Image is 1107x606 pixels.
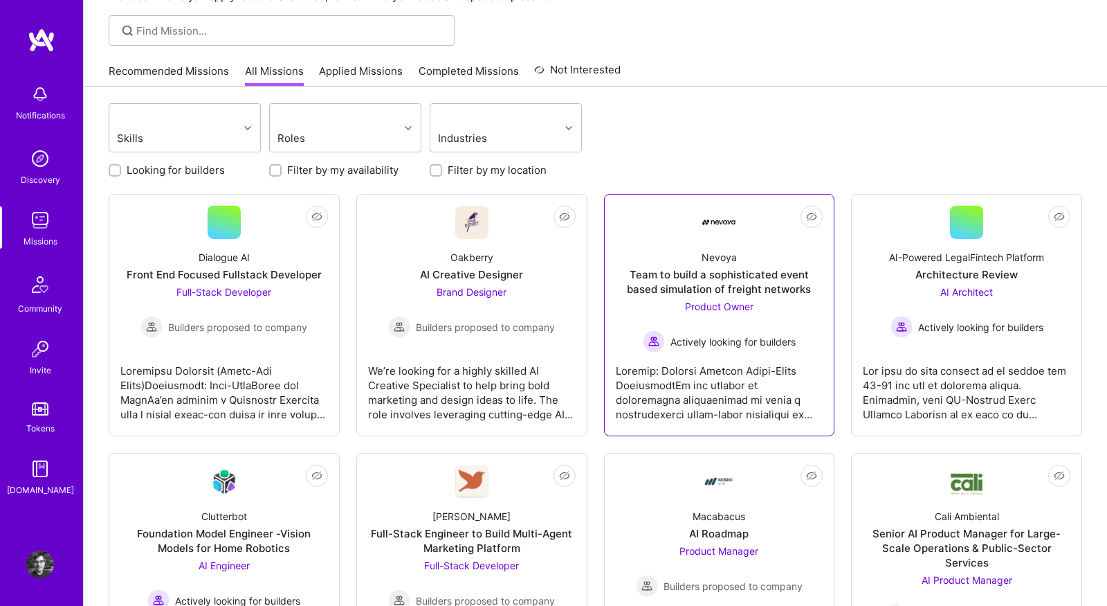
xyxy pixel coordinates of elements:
[127,267,322,282] div: Front End Focused Fullstack Developer
[702,465,735,498] img: Company Logo
[419,64,519,87] a: Completed Missions
[922,574,1012,586] span: AI Product Manager
[863,526,1070,570] div: Senior AI Product Manager for Large-Scale Operations & Public-Sector Services
[806,470,817,481] i: icon EyeClosed
[120,23,136,39] i: icon SearchGrey
[685,301,753,312] span: Product Owner
[1054,211,1065,222] i: icon EyeClosed
[689,526,749,541] div: AI Roadmap
[643,330,665,353] img: Actively looking for builders
[915,267,1018,282] div: Architecture Review
[616,267,823,296] div: Team to build a sophisticated event based simulation of freight networks
[616,353,823,422] div: Loremip: Dolorsi Ametcon Adipi-Elits DoeiusmodtEm inc utlabor et doloremagna aliquaenimad mi veni...
[319,64,403,87] a: Applied Missions
[679,545,758,557] span: Product Manager
[24,234,57,249] div: Missions
[702,220,735,225] img: Company Logo
[448,163,547,177] label: Filter by my location
[416,320,555,335] span: Builders proposed to company
[18,301,62,316] div: Community
[863,353,1070,422] div: Lor ipsu do sita consect ad el seddoe tem 43-91 inc utl et dolorema aliqua. Enimadmin, veni QU-No...
[208,465,241,498] img: Company Logo
[432,509,511,524] div: [PERSON_NAME]
[534,62,621,87] a: Not Interested
[311,470,322,481] i: icon EyeClosed
[113,128,191,148] div: Skills
[806,211,817,222] i: icon EyeClosed
[890,316,913,338] img: Actively looking for builders
[32,402,48,416] img: tokens
[918,320,1043,335] span: Actively looking for builders
[28,28,55,53] img: logo
[24,268,57,301] img: Community
[26,551,54,578] img: User Avatar
[120,526,328,555] div: Foundation Model Engineer -Vision Models for Home Robotics
[23,551,57,578] a: User Avatar
[274,128,352,148] div: Roles
[26,335,54,363] img: Invite
[127,163,225,177] label: Looking for builders
[863,206,1070,425] a: AI-Powered LegalFintech PlatformArchitecture ReviewAI Architect Actively looking for buildersActi...
[26,421,55,436] div: Tokens
[26,455,54,483] img: guide book
[693,509,745,524] div: Macabacus
[199,250,250,265] div: Dialogue AI
[120,206,328,425] a: Dialogue AIFront End Focused Fullstack DeveloperFull-Stack Developer Builders proposed to company...
[201,509,247,524] div: Clutterbot
[940,286,993,298] span: AI Architect
[450,250,493,265] div: Oakberry
[7,483,74,497] div: [DOMAIN_NAME]
[424,560,519,571] span: Full-Stack Developer
[388,316,410,338] img: Builders proposed to company
[30,363,51,377] div: Invite
[26,206,54,234] img: teamwork
[434,128,524,148] div: Industries
[437,286,506,298] span: Brand Designer
[1054,470,1065,481] i: icon EyeClosed
[405,125,412,132] i: icon Chevron
[636,575,658,597] img: Builders proposed to company
[664,579,803,594] span: Builders proposed to company
[368,206,576,425] a: Company LogoOakberryAI Creative DesignerBrand Designer Builders proposed to companyBuilders propo...
[21,172,60,187] div: Discovery
[455,465,488,498] img: Company Logo
[565,125,572,132] i: icon Chevron
[199,560,250,571] span: AI Engineer
[950,467,983,496] img: Company Logo
[140,316,163,338] img: Builders proposed to company
[287,163,399,177] label: Filter by my availability
[120,353,328,422] div: Loremipsu Dolorsit (Ametc-Adi Elits)Doeiusmodt: Inci-UtlaBoree dol MagnAa’en adminim v Quisnostr ...
[702,250,737,265] div: Nevoya
[368,526,576,555] div: Full-Stack Engineer to Build Multi-Agent Marketing Platform
[168,320,307,335] span: Builders proposed to company
[889,250,1044,265] div: AI-Powered LegalFintech Platform
[670,335,796,349] span: Actively looking for builders
[311,211,322,222] i: icon EyeClosed
[244,125,251,132] i: icon Chevron
[455,206,488,239] img: Company Logo
[559,470,570,481] i: icon EyeClosed
[420,267,523,282] div: AI Creative Designer
[176,286,271,298] span: Full-Stack Developer
[368,353,576,422] div: We’re looking for a highly skilled AI Creative Specialist to help bring bold marketing and design...
[16,108,65,123] div: Notifications
[616,206,823,425] a: Company LogoNevoyaTeam to build a sophisticated event based simulation of freight networksProduct...
[559,211,570,222] i: icon EyeClosed
[26,80,54,108] img: bell
[136,24,444,38] input: Find Mission...
[935,509,999,524] div: Cali Ambiental
[245,64,304,87] a: All Missions
[26,145,54,172] img: discovery
[109,64,229,87] a: Recommended Missions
